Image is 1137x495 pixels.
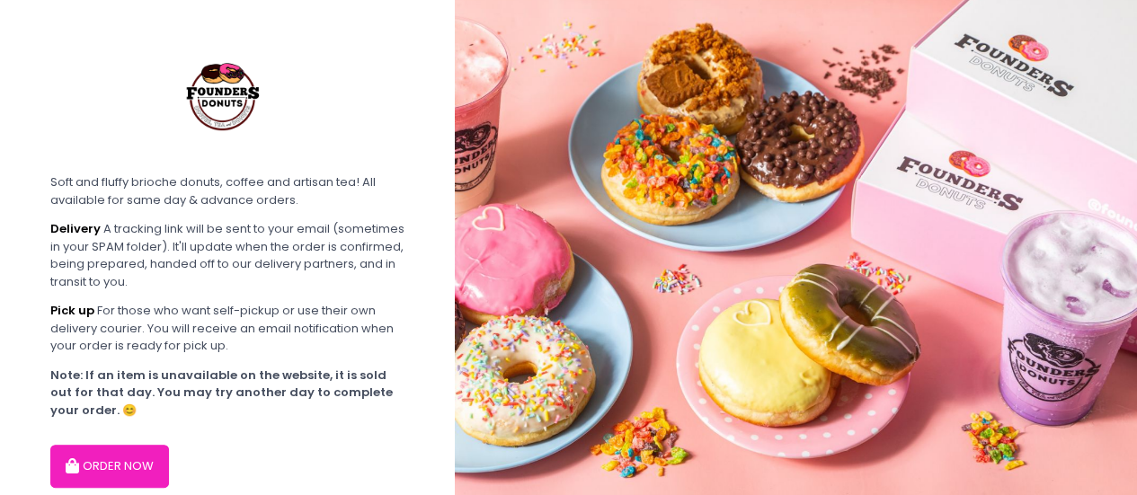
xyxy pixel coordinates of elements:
div: For those who want self-pickup or use their own delivery courier. You will receive an email notif... [50,302,404,355]
b: Pick up [50,302,94,319]
div: Note: If an item is unavailable on the website, it is sold out for that day. You may try another ... [50,367,404,420]
img: Founders Donuts [157,27,292,162]
button: ORDER NOW [50,445,169,488]
b: Delivery [50,220,101,237]
div: A tracking link will be sent to your email (sometimes in your SPAM folder). It'll update when the... [50,220,404,290]
div: Soft and fluffy brioche donuts, coffee and artisan tea! All available for same day & advance orders. [50,173,404,208]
